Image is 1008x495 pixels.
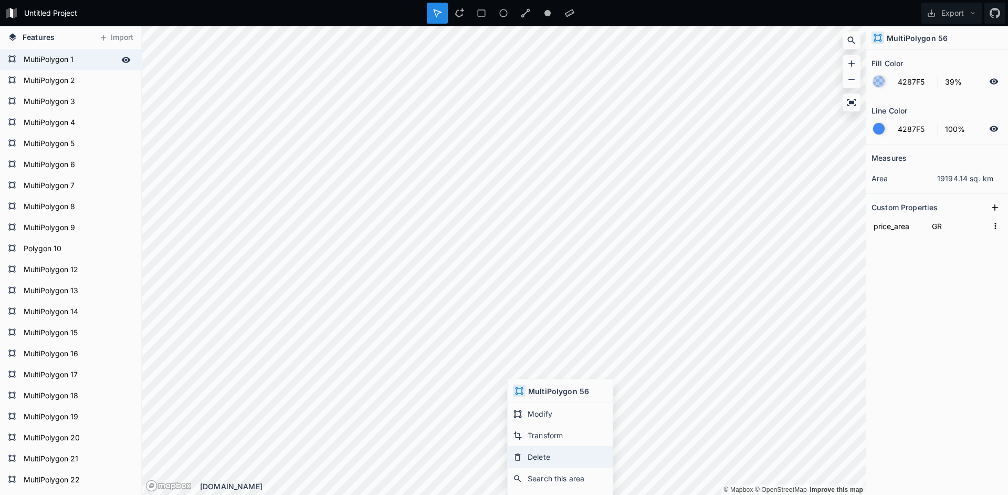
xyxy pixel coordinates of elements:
[508,468,613,489] div: Search this area
[508,446,613,468] div: Delete
[871,173,937,184] dt: area
[508,403,613,425] div: Modify
[887,33,948,44] h4: MultiPolygon 56
[528,386,589,397] h4: MultiPolygon 56
[871,218,925,234] input: Name
[871,199,938,215] h2: Custom Properties
[200,481,866,492] div: [DOMAIN_NAME]
[23,32,55,43] span: Features
[871,150,907,166] h2: Measures
[755,486,807,493] a: OpenStreetMap
[871,102,907,119] h2: Line Color
[723,486,753,493] a: Mapbox
[921,3,982,24] button: Export
[871,55,903,71] h2: Fill Color
[145,480,192,492] a: Mapbox logo
[93,29,139,46] button: Import
[810,486,863,493] a: Map feedback
[937,173,1003,184] dd: 19194.14 sq. km
[930,218,988,234] input: Empty
[508,425,613,446] div: Transform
